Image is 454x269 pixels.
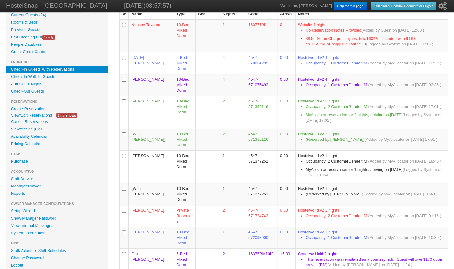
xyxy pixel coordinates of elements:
[220,19,245,52] td: 1
[174,227,195,248] td: 10-Bed Mixed Dorm
[306,235,445,240] li: Occupancy: 1 CustomerGender: MI
[128,19,174,52] td: Nonsee Tayarad
[128,74,174,96] td: [PERSON_NAME]
[6,88,108,95] a: Check-Out Guests
[306,191,445,197] li: (Reserved by [PERSON_NAME])
[295,205,448,227] td: Hostelworld v2 2 nights
[6,19,108,26] a: Rooms & Beds
[6,133,108,140] a: Availability Calendar
[306,104,445,110] li: Occupancy: 2 CustomerGender: MI
[6,262,108,269] a: Logout
[246,150,277,183] td: 4547-571377251
[327,263,412,267] span: (Added by [PERSON_NAME] on [DATE] 11:24 )
[220,183,245,205] td: 1
[368,235,441,240] span: (Added by MyAllocator on [DATE] 10:30 )
[295,227,448,248] td: Hostelworld v2 1 night
[6,183,108,190] a: Manager Drawer
[306,82,445,88] li: Occupancy: 1 CustomerGender: MI
[295,129,448,150] td: Hostelworld v2 2 nights
[52,112,82,118] a: 1 no-shows
[295,96,448,129] td: Hostelworld v2 2 nights
[220,205,245,227] td: 2
[246,227,277,248] td: 4547-572093900
[306,28,445,33] li: No Reservation Notes Provided
[306,36,445,47] li: $8.50 Stripe Charge for guest folio succeeded with ID ID: ch_3S57iyFhEhMjgOK51rvXdeSB
[6,41,108,48] a: People Database
[246,96,277,129] td: 4547-571352116
[277,52,295,74] td: 0:00
[6,58,108,66] li: Front Desk
[364,137,437,142] span: (Added by MyAllocator on [DATE] 17:01 )
[306,159,445,164] li: Occupancy: 2 CustomerGender: MI
[6,190,108,197] a: Reports
[295,150,448,183] td: Hostelworld v2 1 night
[366,42,433,46] span: (Logged by System on [DATE] 12:15 )
[361,28,424,33] span: (Added by Guest on [DATE] 12:08 )
[6,168,108,175] li: Accounting
[6,140,108,148] a: Pricing Calendar
[56,113,77,118] span: 1 no-shows
[174,205,195,227] td: Private Room for 2
[174,129,195,150] td: 10-Bed Mixed Dorm
[6,26,108,33] a: Previous Guests
[6,254,108,262] a: Change Password
[246,74,277,96] td: 4547-571076492
[6,98,108,105] li: Reservations
[306,137,445,142] li: (Reserved by [PERSON_NAME])
[6,48,108,56] a: Guest Credit Cards
[364,192,437,196] span: (Added by MyAllocator on [DATE] 18:40 )
[6,73,108,80] a: Check-In Walk-In Guests
[306,257,445,268] li: This reservation was reinstated as a courtesy hold. Guest will owe $170 upon arrival. (RM)
[220,129,245,150] td: 2
[128,183,174,205] td: (With [PERSON_NAME])
[6,105,108,113] a: Create Reservation
[6,215,108,222] a: Show Manager Password
[174,19,195,52] td: 10-Bed Mixed Dorm
[306,112,445,123] li: MyAllocator reservation for 2 nights, arriving on [DATE]
[6,240,108,247] li: Misc
[246,19,277,52] td: 1637710I1
[42,35,55,40] span: 6 dirty
[366,36,377,41] b: 16377
[438,2,447,10] i: Setup Wizard
[6,200,108,207] li: Owner Manager Configurations
[277,19,295,52] td: 0
[128,96,174,129] td: [PERSON_NAME]
[277,150,295,183] td: 0:00
[128,129,174,150] td: (With [PERSON_NAME])
[6,175,108,183] a: Staff Drawer
[6,207,108,215] a: Setup Wizard
[6,80,108,88] a: Add Guest Nights
[306,167,445,178] li: MyAllocator reservation for 1 nights, arriving on [DATE]
[174,74,195,96] td: 10-Bed Mixed Dorm
[277,74,295,96] td: 0:00
[128,150,174,183] td: [PERSON_NAME]
[174,150,195,183] td: 10-Bed Mixed Dorm
[368,213,441,218] span: (Added by MyAllocator on [DATE] 01:16 )
[334,2,367,10] a: Help for this page
[277,205,295,227] td: 0:00
[295,74,448,96] td: Hostelworld v2 4 nights
[220,74,245,96] td: 4
[246,205,277,227] td: 4547-571724743
[6,247,108,254] a: Staff/Volunteer Shift Schedules
[368,104,441,109] span: (Added by MyAllocator on [DATE] 17:01 )
[246,183,277,205] td: 4547-571377251
[6,158,108,165] a: Purchase
[128,52,174,74] td: [DATE][PERSON_NAME]
[295,19,448,52] td: Website 1 night
[174,52,195,74] td: 6-Bed Mixed Dorm
[6,222,108,229] a: View Internal Messages
[220,52,245,74] td: 4
[6,150,108,158] li: Items
[295,183,448,205] td: Hostelworld v2 1 night
[128,227,174,248] td: [PERSON_NAME]
[277,183,295,205] td: 0:00
[306,60,445,66] li: Occupancy: 1 CustomerGender: MI
[277,227,295,248] td: 0:00
[6,11,108,19] a: Current Guests (24)
[6,33,108,41] a: Bed Cleaning List6 dirty
[371,2,436,10] a: Questions, Feature Requests or Bugs?
[246,129,277,150] td: 4547-571352116
[128,205,174,227] td: [PERSON_NAME]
